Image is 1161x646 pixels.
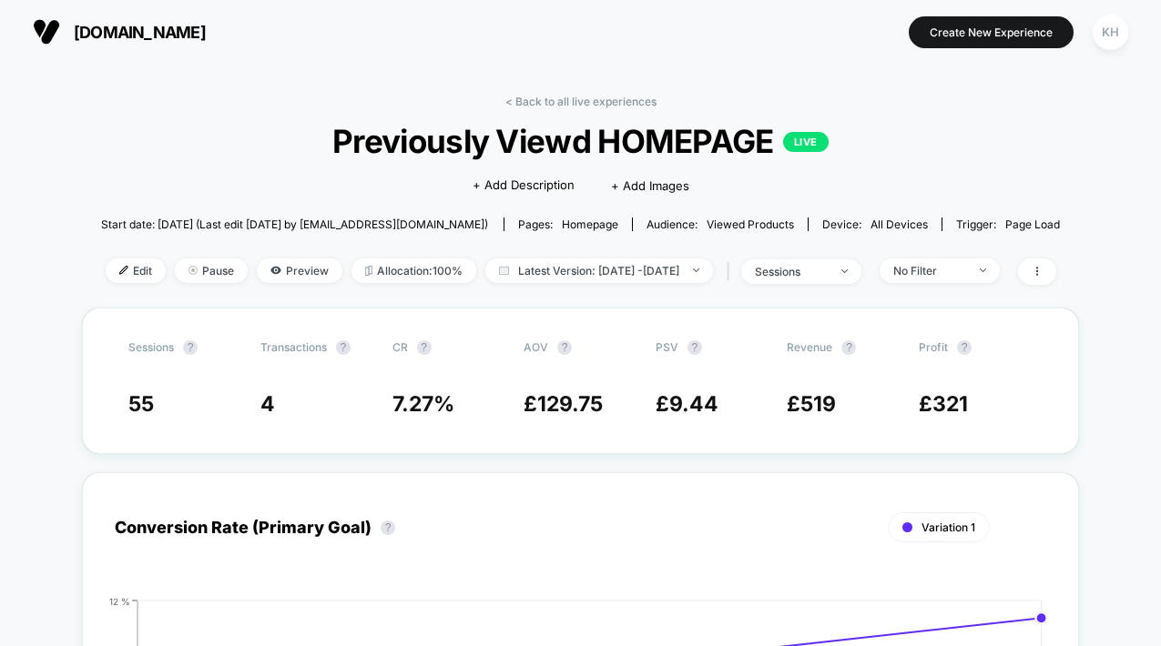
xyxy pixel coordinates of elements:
[1005,217,1060,231] span: Page Load
[919,391,968,417] span: £
[722,258,741,285] span: |
[537,391,603,417] span: 129.75
[611,178,689,193] span: + Add Images
[800,391,836,417] span: 519
[33,18,60,45] img: Visually logo
[1093,15,1128,50] div: KH
[787,340,832,354] span: Revenue
[74,23,206,42] span: [DOMAIN_NAME]
[980,268,986,272] img: end
[518,217,618,231] div: Pages:
[783,132,829,152] p: LIVE
[336,340,351,355] button: ?
[365,266,372,276] img: rebalance
[656,340,678,354] span: PSV
[893,264,966,278] div: No Filter
[499,266,509,275] img: calendar
[1087,14,1134,51] button: KH
[101,217,488,231] span: Start date: [DATE] (Last edit [DATE] by [EMAIL_ADDRESS][DOMAIN_NAME])
[841,340,856,355] button: ?
[922,520,975,534] span: Variation 1
[647,217,794,231] div: Audience:
[669,391,718,417] span: 9.44
[257,258,342,283] span: Preview
[109,595,130,606] tspan: 12 %
[119,266,128,275] img: edit
[505,95,657,108] a: < Back to all live experiences
[27,17,211,46] button: [DOMAIN_NAME]
[841,269,848,273] img: end
[871,217,928,231] span: all devices
[524,340,548,354] span: AOV
[381,520,395,535] button: ?
[787,391,836,417] span: £
[919,340,948,354] span: Profit
[956,217,1060,231] div: Trigger:
[260,340,327,354] span: Transactions
[755,265,828,278] div: sessions
[392,340,408,354] span: CR
[473,177,575,195] span: + Add Description
[687,340,702,355] button: ?
[183,340,198,355] button: ?
[128,340,174,354] span: Sessions
[485,258,713,283] span: Latest Version: [DATE] - [DATE]
[932,391,968,417] span: 321
[524,391,603,417] span: £
[392,391,454,417] span: 7.27 %
[808,217,942,231] span: Device:
[562,217,618,231] span: homepage
[417,340,432,355] button: ?
[693,268,699,272] img: end
[557,340,572,355] button: ?
[656,391,718,417] span: £
[175,258,248,283] span: Pause
[707,217,794,231] span: Viewed Products
[909,16,1074,48] button: Create New Experience
[260,391,275,417] span: 4
[106,258,166,283] span: Edit
[351,258,476,283] span: Allocation: 100%
[128,391,154,417] span: 55
[957,340,972,355] button: ?
[188,266,198,275] img: end
[148,122,1012,160] span: Previously Viewd HOMEPAGE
